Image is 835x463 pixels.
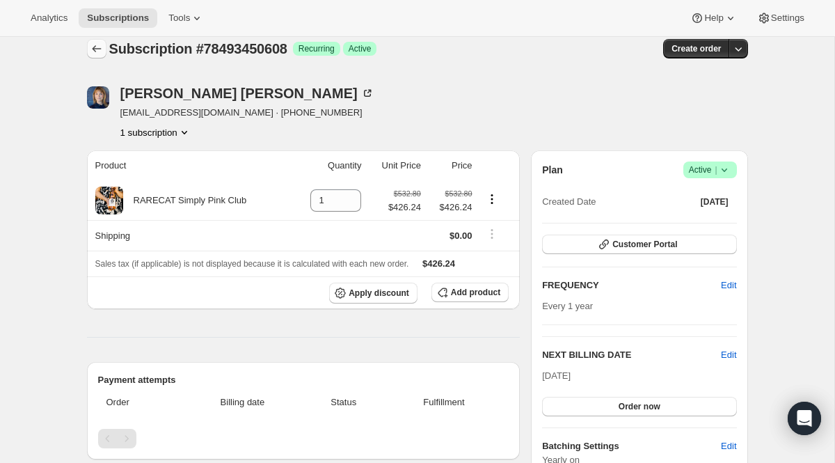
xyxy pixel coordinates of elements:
button: Apply discount [329,283,417,304]
button: Create order [663,39,729,58]
button: Add product [431,283,509,302]
span: $426.24 [422,258,455,269]
span: Customer Portal [612,239,677,250]
span: $426.24 [388,201,421,214]
span: Apply discount [349,288,409,299]
span: Subscriptions [87,13,149,24]
span: Edit [721,439,736,453]
img: product img [95,187,123,214]
button: Product actions [120,125,191,139]
span: Sales tax (if applicable) is not displayed because it is calculated with each new order. [95,259,409,269]
h2: Plan [542,163,563,177]
th: Product [87,150,292,181]
button: Customer Portal [542,235,736,254]
button: Product actions [481,191,503,207]
span: Status [308,395,379,409]
span: $426.24 [429,201,472,214]
th: Price [425,150,477,181]
h2: NEXT BILLING DATE [542,348,721,362]
button: Help [682,8,745,28]
span: Add product [451,287,500,298]
span: $0.00 [450,230,472,241]
button: Subscriptions [79,8,157,28]
th: Shipping [87,220,292,251]
span: Active [349,43,372,54]
span: Order now [619,401,660,412]
span: Recurring [299,43,335,54]
button: Edit [713,435,745,457]
span: Tools [168,13,190,24]
nav: Pagination [98,429,509,448]
button: Order now [542,397,736,416]
span: Fulfillment [388,395,500,409]
div: Open Intercom Messenger [788,402,821,435]
th: Quantity [292,150,365,181]
span: Active [689,163,731,177]
span: | [715,164,717,175]
span: Lisa Saunders [87,86,109,109]
span: Subscription #78493450608 [109,41,287,56]
button: Edit [721,348,736,362]
h6: Batching Settings [542,439,721,453]
span: [DATE] [542,370,571,381]
button: [DATE] [692,192,737,212]
button: Tools [160,8,212,28]
span: [EMAIL_ADDRESS][DOMAIN_NAME] · [PHONE_NUMBER] [120,106,374,120]
div: RARECAT Simply Pink Club [123,194,247,207]
span: Billing date [185,395,300,409]
span: Settings [771,13,804,24]
button: Shipping actions [481,226,503,242]
h2: Payment attempts [98,373,509,387]
span: Edit [721,278,736,292]
span: Every 1 year [542,301,593,311]
div: [PERSON_NAME] [PERSON_NAME] [120,86,374,100]
span: Create order [671,43,721,54]
button: Subscriptions [87,39,106,58]
span: Help [704,13,723,24]
small: $532.80 [394,189,421,198]
span: Created Date [542,195,596,209]
h2: FREQUENCY [542,278,721,292]
small: $532.80 [445,189,472,198]
th: Order [98,387,182,418]
span: Analytics [31,13,67,24]
button: Analytics [22,8,76,28]
span: [DATE] [701,196,729,207]
th: Unit Price [365,150,424,181]
button: Settings [749,8,813,28]
button: Edit [713,274,745,297]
